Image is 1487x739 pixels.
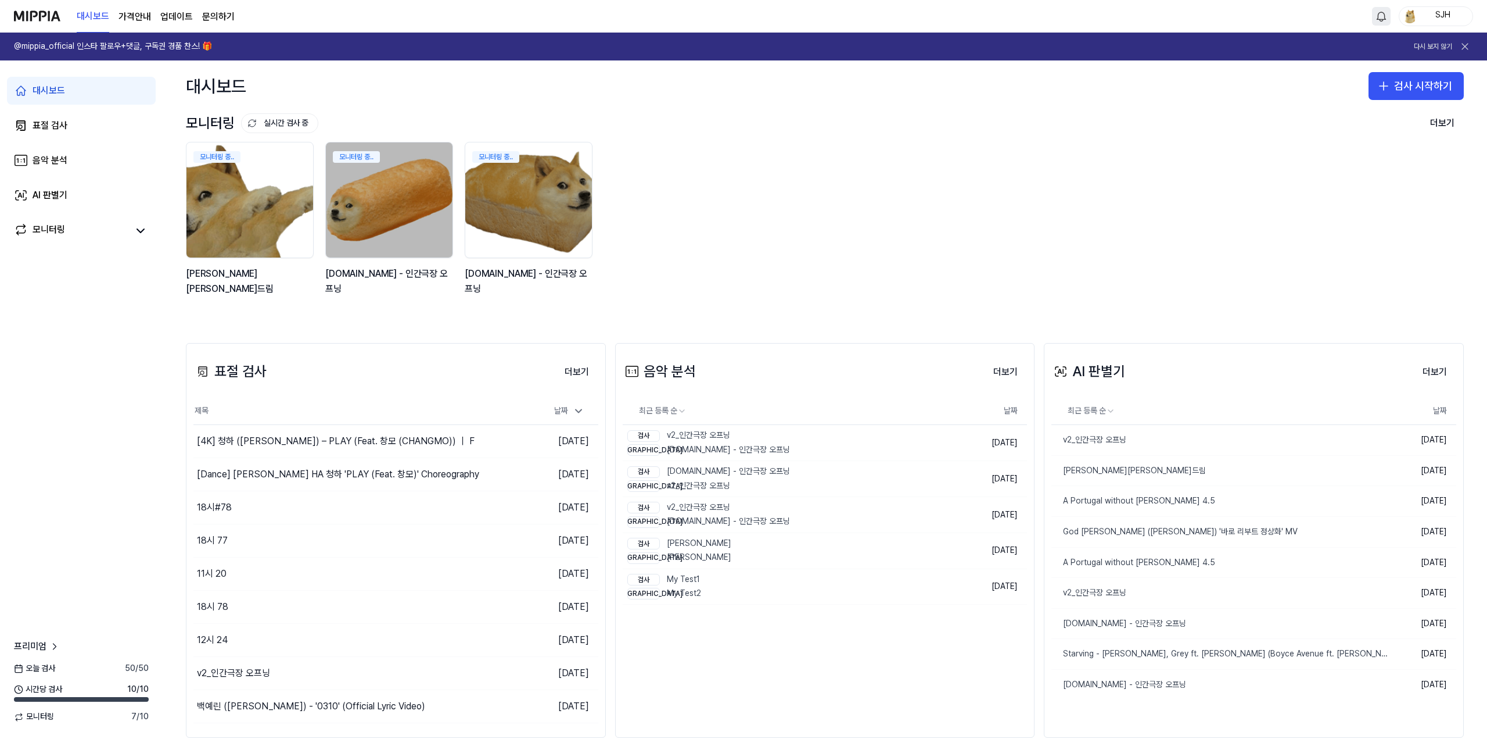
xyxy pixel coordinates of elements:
[197,633,228,647] div: 12시 24
[623,461,946,497] a: 검사[DOMAIN_NAME] - 인간극장 오프닝[DEMOGRAPHIC_DATA]v2_인간극장 오프닝
[627,480,660,492] div: [DEMOGRAPHIC_DATA]
[946,397,1027,425] th: 날짜
[202,10,235,24] a: 문의하기
[193,397,497,425] th: 제목
[1051,587,1126,599] div: v2_인간극장 오프닝
[1051,679,1186,691] div: [DOMAIN_NAME] - 인간극장 오프닝
[1051,618,1186,630] div: [DOMAIN_NAME] - 인간극장 오프닝
[1051,495,1215,507] div: A Portugal without [PERSON_NAME] 4.5
[33,84,65,98] div: 대시보드
[627,516,790,527] div: [DOMAIN_NAME] - 인간극장 오프닝
[946,461,1027,497] td: [DATE]
[333,151,380,163] div: 모니터링 중..
[1051,578,1389,608] a: v2_인간극장 오프닝
[497,524,598,558] td: [DATE]
[623,425,946,460] a: 검사v2_인간극장 오프닝[DEMOGRAPHIC_DATA][DOMAIN_NAME] - 인간극장 오프닝
[1051,557,1215,569] div: A Portugal without [PERSON_NAME] 4.5
[193,360,267,383] div: 표절 검사
[1421,112,1464,135] button: 더보기
[1389,608,1456,639] td: [DATE]
[627,444,660,456] div: [DEMOGRAPHIC_DATA]
[325,266,455,296] div: [DOMAIN_NAME] - 인간극장 오프닝
[627,430,660,442] div: 검사
[946,569,1027,605] td: [DATE]
[14,640,60,654] a: 프리미엄
[555,360,598,384] button: 더보기
[627,516,660,528] div: [DEMOGRAPHIC_DATA]
[193,151,240,163] div: 모니터링 중..
[1051,609,1389,639] a: [DOMAIN_NAME] - 인간극장 오프닝
[1051,486,1389,516] a: A Portugal without [PERSON_NAME] 4.5
[465,142,595,308] a: 모니터링 중..backgroundIamge[DOMAIN_NAME] - 인간극장 오프닝
[197,434,475,448] div: [4K] 청하 ([PERSON_NAME]) – PLAY (Feat. 창모 (CHANGMO)) ｜ F
[497,425,598,458] td: [DATE]
[197,501,232,515] div: 18시#78
[118,10,151,24] button: 가격안내
[7,77,156,105] a: 대시보드
[627,574,701,586] div: My Test1
[627,466,660,478] div: 검사
[1399,6,1473,26] button: profileSJH
[241,113,318,133] button: 실시간 검사 중
[1051,456,1389,486] a: [PERSON_NAME][PERSON_NAME]드림
[7,112,156,140] a: 표절 검사
[325,142,455,308] a: 모니터링 중..backgroundIamge[DOMAIN_NAME] - 인간극장 오프닝
[623,360,696,383] div: 음악 분석
[1389,455,1456,486] td: [DATE]
[627,430,790,441] div: v2_인간극장 오프닝
[1389,486,1456,517] td: [DATE]
[946,425,1027,461] td: [DATE]
[627,538,731,549] div: [PERSON_NAME]
[1389,397,1456,425] th: 날짜
[465,266,595,296] div: [DOMAIN_NAME] - 인간극장 오프닝
[33,153,67,167] div: 음악 분석
[497,690,598,723] td: [DATE]
[131,711,149,723] span: 7 / 10
[1374,9,1388,23] img: 알림
[555,359,598,384] a: 더보기
[125,663,149,674] span: 50 / 50
[1389,425,1456,456] td: [DATE]
[627,538,660,549] div: 검사
[497,491,598,524] td: [DATE]
[1389,578,1456,609] td: [DATE]
[14,711,54,723] span: 모니터링
[1369,72,1464,100] button: 검사 시작하기
[627,552,731,563] div: [PERSON_NAME]
[623,533,946,569] a: 검사[PERSON_NAME][DEMOGRAPHIC_DATA][PERSON_NAME]
[623,497,946,533] a: 검사v2_인간극장 오프닝[DEMOGRAPHIC_DATA][DOMAIN_NAME] - 인간극장 오프닝
[497,558,598,591] td: [DATE]
[1051,526,1298,538] div: God [PERSON_NAME] ([PERSON_NAME]) '바로 리부트 정상화' MV
[472,151,519,163] div: 모니터링 중..
[7,147,156,174] a: 음악 분석
[1413,360,1456,384] button: 더보기
[186,72,246,100] div: 대시보드
[627,552,660,564] div: [DEMOGRAPHIC_DATA]
[1389,547,1456,578] td: [DATE]
[186,266,316,296] div: [PERSON_NAME][PERSON_NAME]드림
[1403,9,1417,23] img: profile
[1051,517,1389,547] a: God [PERSON_NAME] ([PERSON_NAME]) '바로 리부트 정상화' MV
[627,574,660,586] div: 검사
[497,458,598,491] td: [DATE]
[197,600,228,614] div: 18시 78
[1051,425,1389,455] a: v2_인간극장 오프닝
[627,502,660,513] div: 검사
[1389,517,1456,548] td: [DATE]
[14,640,46,654] span: 프리미엄
[14,684,62,695] span: 시간당 검사
[497,591,598,624] td: [DATE]
[465,142,592,258] img: backgroundIamge
[1420,9,1466,22] div: SJH
[33,223,65,239] div: 모니터링
[1051,548,1389,578] a: A Portugal without [PERSON_NAME] 4.5
[627,588,701,599] div: My Test2
[984,359,1027,384] a: 더보기
[497,657,598,690] td: [DATE]
[1051,434,1126,446] div: v2_인간극장 오프닝
[627,588,660,599] div: [DEMOGRAPHIC_DATA]
[1051,639,1389,669] a: Starving - [PERSON_NAME], Grey ft. [PERSON_NAME] (Boyce Avenue ft. [PERSON_NAME] cover) on Spotif...
[627,466,790,477] div: [DOMAIN_NAME] - 인간극장 오프닝
[627,502,790,513] div: v2_인간극장 오프닝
